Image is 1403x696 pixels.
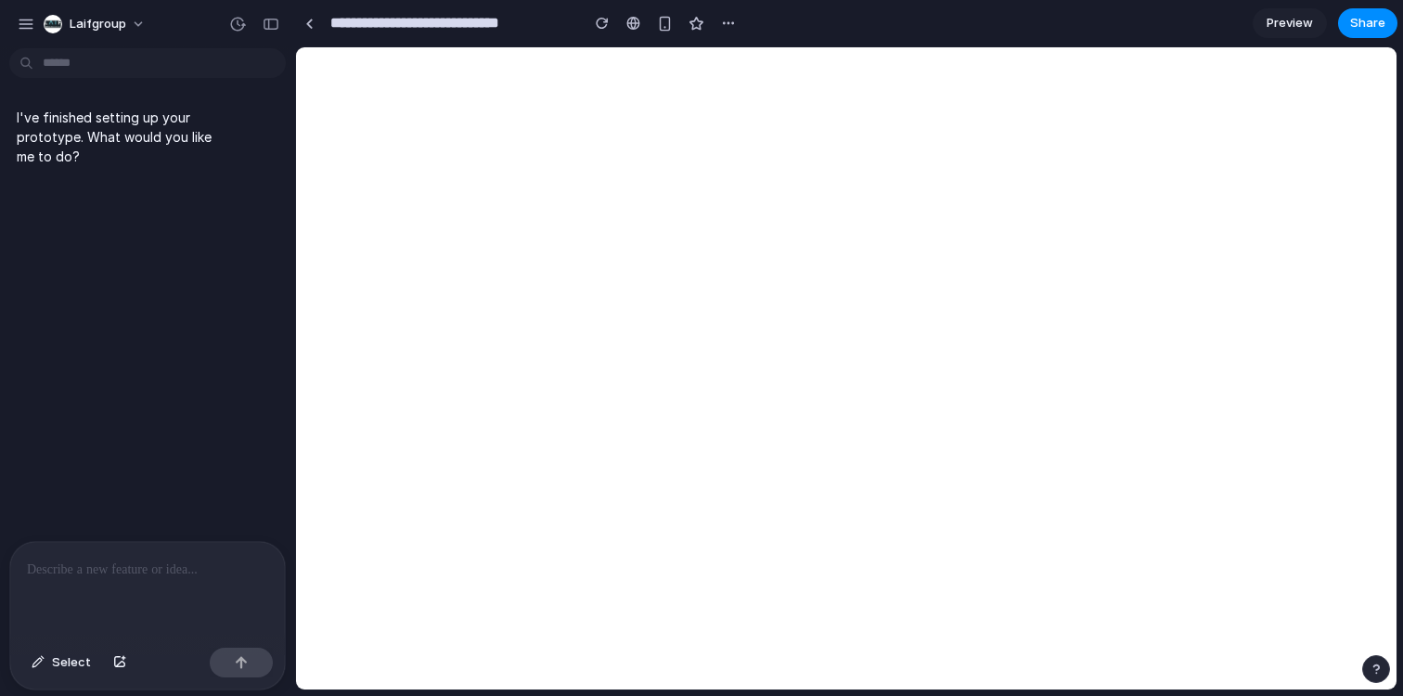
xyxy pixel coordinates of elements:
[36,9,155,39] button: laifgroup
[1253,8,1327,38] a: Preview
[1338,8,1397,38] button: Share
[1267,14,1313,32] span: Preview
[17,108,229,166] p: I've finished setting up your prototype. What would you like me to do?
[1350,14,1385,32] span: Share
[70,15,126,33] span: laifgroup
[52,653,91,672] span: Select
[22,648,100,677] button: Select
